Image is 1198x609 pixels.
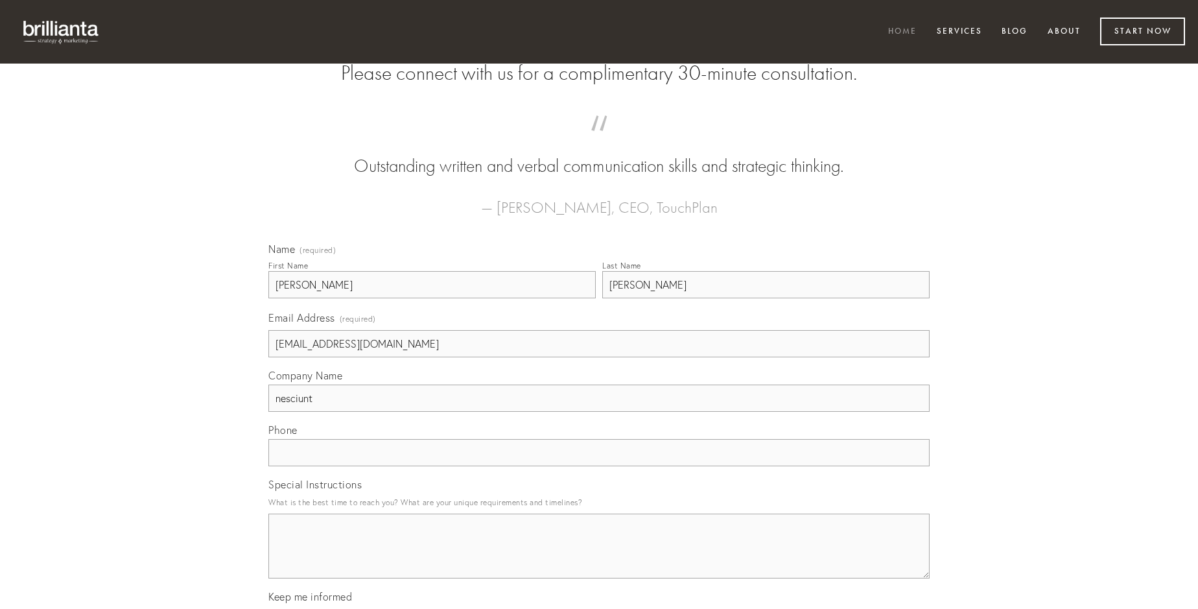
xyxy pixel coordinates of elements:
[289,128,909,179] blockquote: Outstanding written and verbal communication skills and strategic thinking.
[13,13,110,51] img: brillianta - research, strategy, marketing
[880,21,925,43] a: Home
[268,311,335,324] span: Email Address
[299,246,336,254] span: (required)
[268,261,308,270] div: First Name
[268,424,298,436] span: Phone
[1039,21,1089,43] a: About
[993,21,1036,43] a: Blog
[928,21,991,43] a: Services
[268,478,362,491] span: Special Instructions
[268,61,930,86] h2: Please connect with us for a complimentary 30-minute consultation.
[268,369,342,382] span: Company Name
[1100,18,1185,45] a: Start Now
[602,261,641,270] div: Last Name
[289,179,909,221] figcaption: — [PERSON_NAME], CEO, TouchPlan
[289,128,909,154] span: “
[268,590,352,603] span: Keep me informed
[340,310,376,328] span: (required)
[268,243,295,256] span: Name
[268,494,930,511] p: What is the best time to reach you? What are your unique requirements and timelines?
